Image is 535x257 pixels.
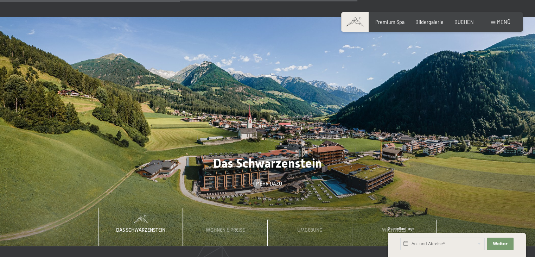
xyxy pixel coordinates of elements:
[415,19,444,25] a: Bildergalerie
[213,156,322,170] span: Das Schwarzenstein
[382,227,406,233] span: Wichtiges
[497,19,510,25] span: Menü
[388,226,414,231] span: Schnellanfrage
[206,227,245,233] span: Wohnen & Preise
[116,227,165,233] span: Das Schwarzenstein
[493,241,508,247] span: Weiter
[375,19,405,25] a: Premium Spa
[487,238,514,250] button: Weiter
[297,227,323,233] span: Umgebung
[256,180,282,187] span: Mehr dazu
[253,180,282,187] a: Mehr dazu
[454,19,474,25] a: BUCHEN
